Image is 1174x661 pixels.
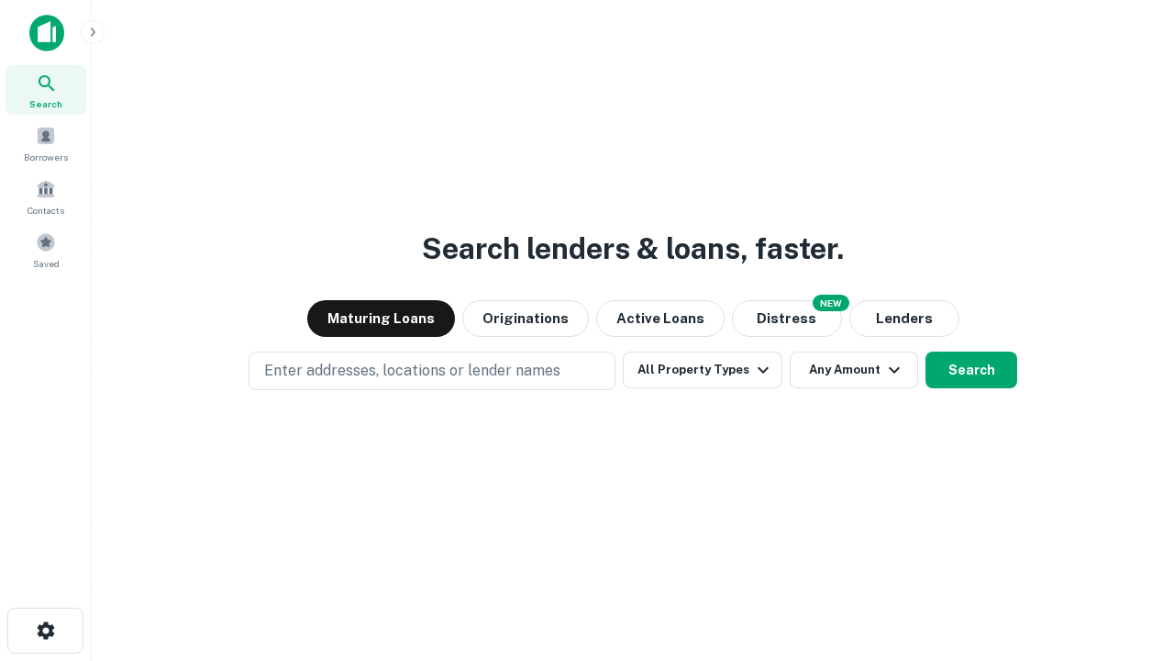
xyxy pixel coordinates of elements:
[33,256,60,271] span: Saved
[925,352,1017,388] button: Search
[24,150,68,164] span: Borrowers
[849,300,959,337] button: Lenders
[29,96,62,111] span: Search
[790,352,918,388] button: Any Amount
[1082,514,1174,602] iframe: Chat Widget
[462,300,589,337] button: Originations
[6,118,86,168] a: Borrowers
[6,65,86,115] a: Search
[249,352,615,390] button: Enter addresses, locations or lender names
[307,300,455,337] button: Maturing Loans
[596,300,725,337] button: Active Loans
[29,15,64,51] img: capitalize-icon.png
[6,172,86,221] a: Contacts
[6,225,86,274] a: Saved
[623,352,782,388] button: All Property Types
[732,300,842,337] button: Search distressed loans with lien and other non-mortgage details.
[264,360,560,382] p: Enter addresses, locations or lender names
[813,295,849,311] div: NEW
[422,227,844,271] h3: Search lenders & loans, faster.
[28,203,64,218] span: Contacts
